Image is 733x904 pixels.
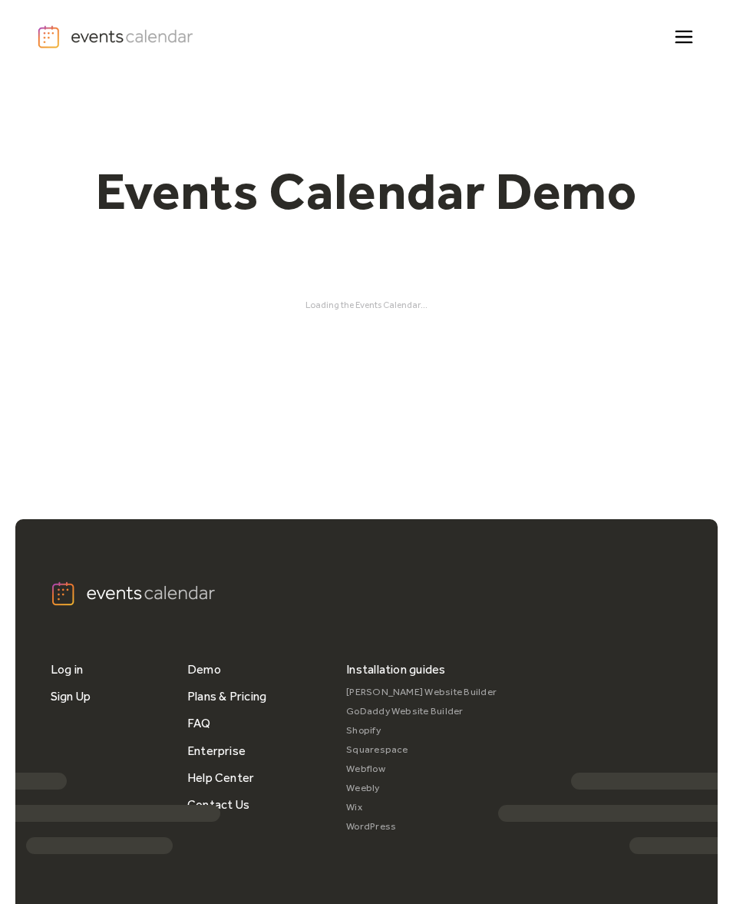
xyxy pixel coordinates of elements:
[346,760,497,779] a: Webflow
[187,791,249,818] a: Contact Us
[346,683,497,702] a: [PERSON_NAME] Website Builder
[346,656,446,683] div: Installation guides
[346,740,497,760] a: Squarespace
[346,721,497,740] a: Shopify
[346,817,497,836] a: WordPress
[346,798,497,817] a: Wix
[346,779,497,798] a: Weebly
[346,702,497,721] a: GoDaddy Website Builder
[187,656,221,683] a: Demo
[51,656,83,683] a: Log in
[51,683,91,710] a: Sign Up
[187,764,255,791] a: Help Center
[665,18,696,55] div: menu
[37,300,697,310] div: Loading the Events Calendar...
[72,160,662,223] h1: Events Calendar Demo
[187,737,246,764] a: Enterprise
[187,710,211,737] a: FAQ
[187,683,267,710] a: Plans & Pricing
[37,25,196,49] a: home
